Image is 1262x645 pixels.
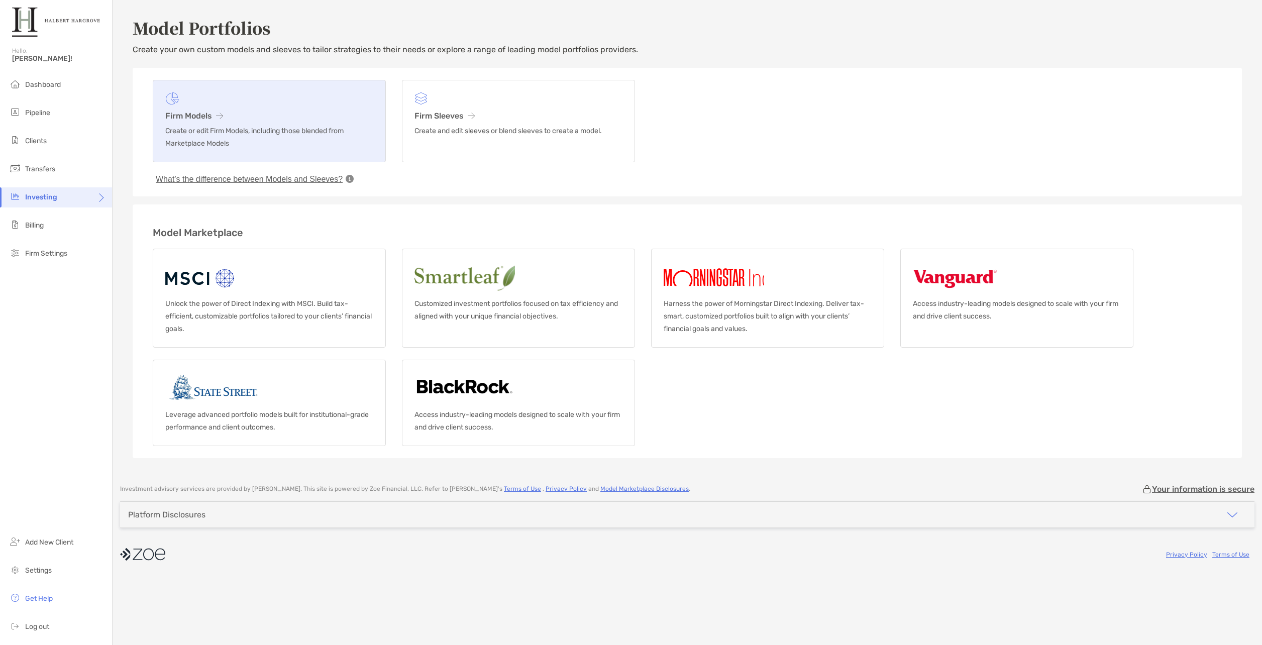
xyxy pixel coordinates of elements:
a: VanguardAccess industry-leading models designed to scale with your firm and drive client success. [900,249,1133,348]
img: Zoe Logo [12,4,100,40]
a: Privacy Policy [1166,551,1207,558]
span: Investing [25,193,57,201]
span: [PERSON_NAME]! [12,54,106,63]
p: Harness the power of Morningstar Direct Indexing. Deliver tax-smart, customized portfolios built ... [664,297,872,335]
h3: Firm Sleeves [414,111,622,121]
img: dashboard icon [9,78,21,90]
img: logout icon [9,620,21,632]
h3: Firm Models [165,111,373,121]
a: State streetLeverage advanced portfolio models built for institutional-grade performance and clie... [153,360,386,446]
img: settings icon [9,564,21,576]
span: Billing [25,221,44,230]
a: Terms of Use [1212,551,1249,558]
button: What’s the difference between Models and Sleeves? [153,174,346,184]
img: MSCI [165,261,236,293]
img: firm-settings icon [9,247,21,259]
img: Morningstar [664,261,804,293]
img: company logo [120,543,165,566]
p: Create or edit Firm Models, including those blended from Marketplace Models [165,125,373,150]
h3: Model Marketplace [153,227,1222,239]
span: Log out [25,622,49,631]
a: BlackrockAccess industry-leading models designed to scale with your firm and drive client success. [402,360,635,446]
img: get-help icon [9,592,21,604]
span: Get Help [25,594,53,603]
span: Clients [25,137,47,145]
img: Vanguard [913,261,997,293]
a: Firm ModelsCreate or edit Firm Models, including those blended from Marketplace Models [153,80,386,162]
img: billing icon [9,219,21,231]
img: add_new_client icon [9,535,21,548]
p: Access industry-leading models designed to scale with your firm and drive client success. [414,408,622,434]
img: transfers icon [9,162,21,174]
p: Investment advisory services are provided by [PERSON_NAME] . This site is powered by Zoe Financia... [120,485,690,493]
a: Terms of Use [504,485,541,492]
img: Smartleaf [414,261,599,293]
a: SmartleafCustomized investment portfolios focused on tax efficiency and aligned with your unique ... [402,249,635,348]
img: State street [165,372,262,404]
a: MorningstarHarness the power of Morningstar Direct Indexing. Deliver tax-smart, customized portfo... [651,249,884,348]
p: Access industry-leading models designed to scale with your firm and drive client success. [913,297,1121,322]
span: Transfers [25,165,55,173]
a: Firm SleevesCreate and edit sleeves or blend sleeves to create a model. [402,80,635,162]
a: Privacy Policy [546,485,587,492]
p: Unlock the power of Direct Indexing with MSCI. Build tax-efficient, customizable portfolios tailo... [165,297,373,335]
span: Settings [25,566,52,575]
span: Add New Client [25,538,73,547]
p: Your information is secure [1152,484,1254,494]
span: Firm Settings [25,249,67,258]
a: MSCIUnlock the power of Direct Indexing with MSCI. Build tax-efficient, customizable portfolios t... [153,249,386,348]
p: Customized investment portfolios focused on tax efficiency and aligned with your unique financial... [414,297,622,322]
p: Create and edit sleeves or blend sleeves to create a model. [414,125,622,137]
p: Create your own custom models and sleeves to tailor strategies to their needs or explore a range ... [133,43,1242,56]
div: Platform Disclosures [128,510,205,519]
img: Blackrock [414,372,514,404]
h2: Model Portfolios [133,16,1242,39]
p: Leverage advanced portfolio models built for institutional-grade performance and client outcomes. [165,408,373,434]
img: investing icon [9,190,21,202]
a: Model Marketplace Disclosures [600,485,689,492]
img: clients icon [9,134,21,146]
span: Pipeline [25,109,50,117]
img: pipeline icon [9,106,21,118]
span: Dashboard [25,80,61,89]
img: icon arrow [1226,509,1238,521]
